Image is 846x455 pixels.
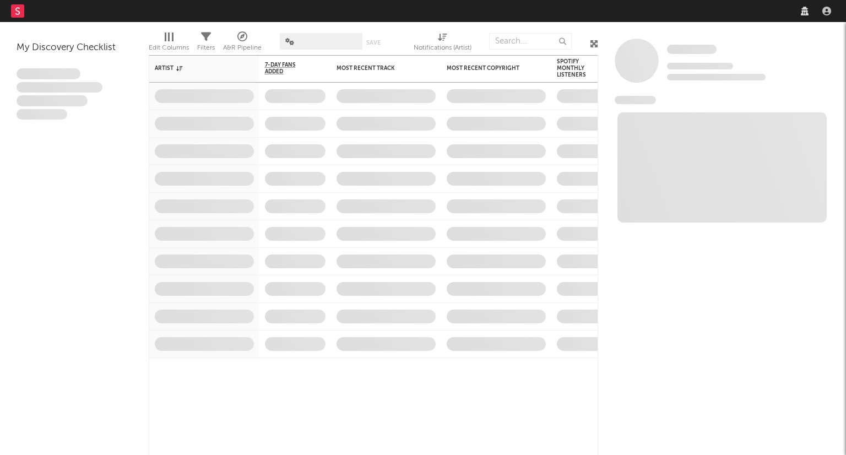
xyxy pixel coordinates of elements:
span: News Feed [615,96,656,104]
div: Artist [155,65,237,72]
div: Edit Columns [149,28,189,59]
span: Tracking Since: [DATE] [667,63,733,69]
div: A&R Pipeline [223,28,262,59]
div: Notifications (Artist) [414,28,471,59]
span: 0 fans last week [667,74,766,80]
span: Praesent ac interdum [17,95,88,106]
div: Spotify Monthly Listeners [557,58,595,78]
span: Some Artist [667,45,717,54]
div: Filters [197,41,215,55]
div: Filters [197,28,215,59]
span: Lorem ipsum dolor [17,68,80,79]
span: Integer aliquet in purus et [17,82,102,93]
span: 7-Day Fans Added [265,62,309,75]
div: Edit Columns [149,41,189,55]
span: Aliquam viverra [17,109,67,120]
div: Most Recent Copyright [447,65,529,72]
div: A&R Pipeline [223,41,262,55]
input: Search... [489,33,572,50]
div: Most Recent Track [337,65,419,72]
div: Notifications (Artist) [414,41,471,55]
button: Save [366,40,381,46]
a: Some Artist [667,44,717,55]
div: My Discovery Checklist [17,41,132,55]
